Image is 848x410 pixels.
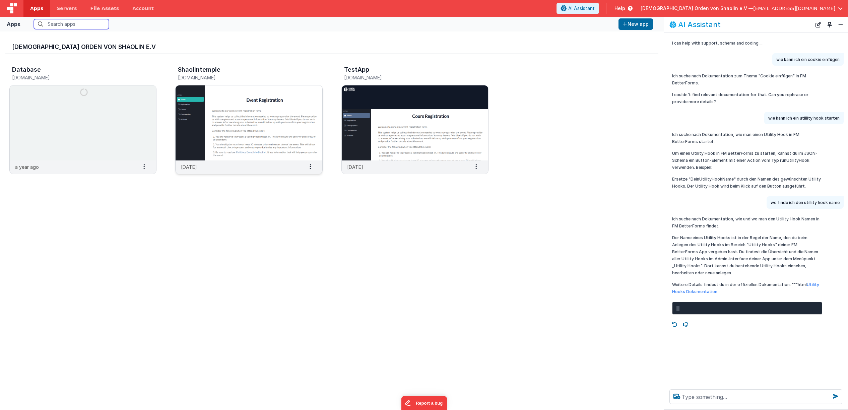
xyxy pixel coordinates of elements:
span: Help [614,5,625,12]
p: I can help with support, schema and coding ... [672,40,822,47]
p: Der Name eines Utility Hooks ist in der Regel der Name, den du beim Anlegen des Utility Hooks im ... [672,234,822,276]
button: New Chat [813,20,823,29]
button: Toggle Pin [825,20,834,29]
span: [DEMOGRAPHIC_DATA] Orden von Shaolin e.V — [641,5,753,12]
button: New app [618,18,653,30]
h3: Shaolintemple [178,66,220,73]
p: Ich suche nach Dokumentation, wie man einen Utility Hook in FM BetterForms startet. [672,131,822,145]
p: wie kann ich ein cookie einfügen [776,56,840,63]
input: Search apps [34,19,109,29]
button: [DEMOGRAPHIC_DATA] Orden von Shaolin e.V — [EMAIL_ADDRESS][DOMAIN_NAME] [641,5,843,12]
h3: Database [12,66,41,73]
span: File Assets [90,5,119,12]
p: Ersetze "DeinUtilityHookName" durch den Namen des gewünschten Utility Hooks. Der Utility Hook wir... [672,176,822,190]
button: AI Assistant [557,3,599,14]
p: Um einen Utility Hook in FM BetterForms zu starten, kannst du im JSON-Schema ein Button-Element m... [672,150,822,171]
div: Apps [7,20,20,28]
span: Servers [57,5,77,12]
p: I couldn't find relevant documentation for that. Can you rephrase or provide more details? [672,91,822,105]
p: wie kann ich ein utillity hook starten [768,115,840,122]
p: Ich suche nach Dokumentation zum Thema "Cookie einfügen" in FM BetterForms. [672,72,822,86]
p: [DATE] [347,163,363,170]
h5: [DOMAIN_NAME] [12,75,140,80]
span: Apps [30,5,43,12]
p: Weitere Details findest du in der offiziellen Dokumentation: """html [672,281,822,295]
p: [DATE] [181,163,197,170]
p: Ich suche nach Dokumentation, wie und wo man den Utility Hook Namen in FM BetterForms findet. [672,215,822,229]
h3: [DEMOGRAPHIC_DATA] Orden von Shaolin e.V [12,44,652,50]
p: wo finde ich den utillity hook name [771,199,840,206]
h2: AI Assistant [678,20,721,28]
h5: [DOMAIN_NAME] [344,75,472,80]
span: AI Assistant [568,5,595,12]
button: Close [836,20,845,29]
p: a year ago [15,163,39,170]
h3: TestApp [344,66,369,73]
iframe: Marker.io feedback button [401,396,447,410]
span: [EMAIL_ADDRESS][DOMAIN_NAME] [753,5,835,12]
h5: [DOMAIN_NAME] [178,75,306,80]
